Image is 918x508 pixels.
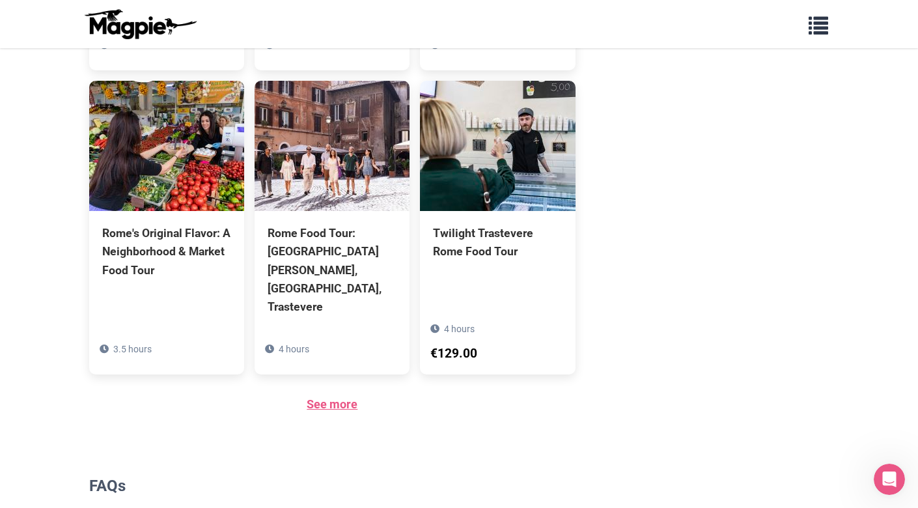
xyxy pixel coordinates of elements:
[113,40,144,50] span: 3 hours
[433,224,562,261] div: Twilight Trastevere Rome Food Tour
[420,81,575,211] img: Twilight Trastevere Rome Food Tour
[279,344,309,354] span: 4 hours
[420,81,575,319] a: Twilight Trastevere Rome Food Tour 4 hours €129.00
[89,81,244,337] a: Rome's Original Flavor: A Neighborhood & Market Food Tour 3.5 hours
[255,81,410,211] img: Rome Food Tour: Campo de Fiori, Jewish Ghetto, Trastevere
[279,40,309,50] span: 4 hours
[444,324,475,334] span: 4 hours
[81,8,199,40] img: logo-ab69f6fb50320c5b225c76a69d11143b.png
[89,477,576,496] h2: FAQs
[102,224,231,279] div: Rome's Original Flavor: A Neighborhood & Market Food Tour
[268,224,396,316] div: Rome Food Tour: [GEOGRAPHIC_DATA][PERSON_NAME], [GEOGRAPHIC_DATA], Trastevere
[444,40,475,50] span: 4 hours
[307,397,357,411] a: See more
[874,464,905,495] iframe: Intercom live chat
[255,81,410,374] a: Rome Food Tour: [GEOGRAPHIC_DATA][PERSON_NAME], [GEOGRAPHIC_DATA], Trastevere 4 hours
[113,344,152,354] span: 3.5 hours
[430,344,477,364] div: €129.00
[89,81,244,211] img: Rome's Original Flavor: A Neighborhood & Market Food Tour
